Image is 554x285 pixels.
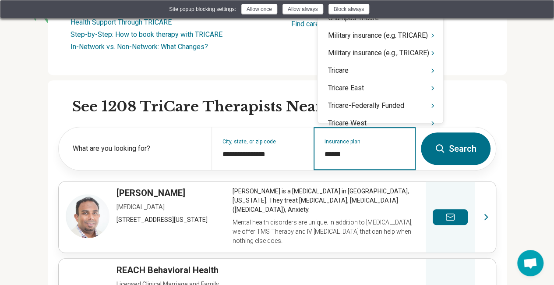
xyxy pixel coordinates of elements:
[291,20,342,28] a: Find care for you
[71,30,222,39] a: Step-by-Step: How to book therapy with TRICARE
[318,97,443,114] div: Tricare-Federally Funded
[72,98,496,116] h2: See 1208 TriCare Therapists Near You
[328,4,369,14] button: Block always
[71,43,208,51] a: In-Network vs. Non-Network: What Changes?
[318,62,443,79] div: Tricare
[318,27,443,44] div: Military insurance (e.g. TRICARE)
[318,9,443,132] div: Suggestions
[318,114,443,132] div: Tricare West
[169,5,236,13] div: Site popup blocking settings:
[282,4,323,14] button: Allow always
[318,44,443,62] div: Military insurance (e.g., TRICARE)
[433,209,468,225] button: Send a message
[421,132,490,165] button: Search
[241,4,277,14] button: Allow once
[73,143,201,154] label: What are you looking for?
[517,250,543,276] div: Open chat
[318,79,443,97] div: Tricare East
